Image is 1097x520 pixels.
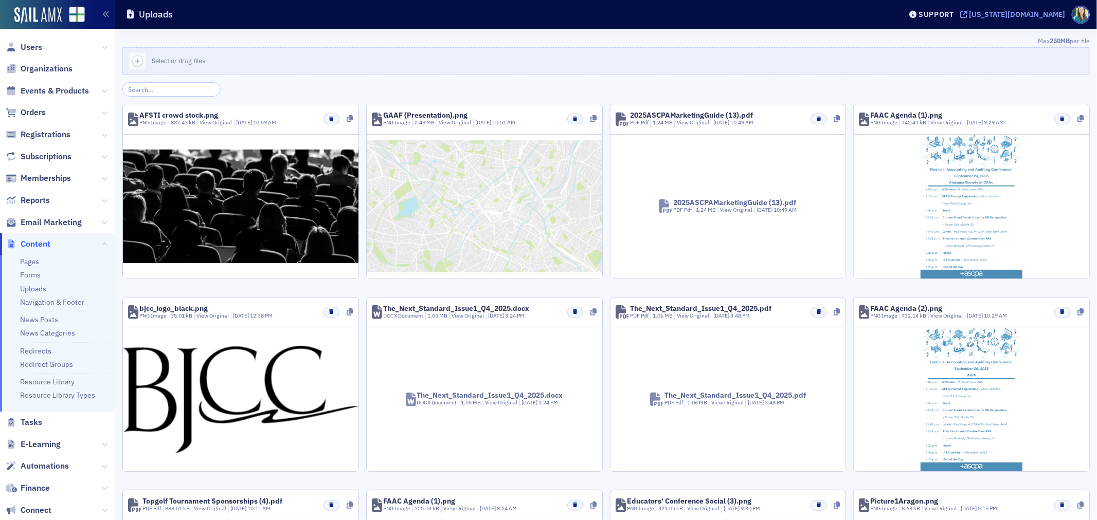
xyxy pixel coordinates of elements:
div: PDF Pdf [664,399,683,407]
a: View Original [677,119,709,126]
div: PNG Image [383,119,410,127]
div: The_Next_Standard_Issue1_Q4_2025.pdf [664,392,806,399]
span: Memberships [21,173,71,184]
div: 732.14 kB [900,312,927,320]
div: 725.03 kB [412,505,440,513]
div: The_Next_Standard_Issue1_Q4_2025.docx [383,305,529,312]
button: [US_STATE][DOMAIN_NAME] [960,11,1069,18]
a: View Original [200,119,232,126]
a: Resource Library [20,377,75,386]
div: FAAC Agenda (1).png [871,112,943,119]
span: Profile [1072,6,1090,24]
a: Finance [6,482,50,494]
div: 1.06 MB [685,399,707,407]
a: News Posts [20,315,58,324]
span: 10:29 AM [984,312,1008,319]
div: 2025ASCPAMarketingGuide (13).pdf [673,199,796,206]
div: The_Next_Standard_Issue1_Q4_2025.pdf [630,305,771,312]
span: [DATE] [522,399,539,406]
span: [DATE] [713,312,730,319]
div: DOCX Document [383,312,423,320]
span: [DATE] [230,505,247,512]
a: Email Marketing [6,217,82,228]
div: 2025ASCPAMarketingGuide (13).pdf [630,112,753,119]
a: Memberships [6,173,71,184]
div: Max per file [122,36,1090,47]
span: 10:49 AM [730,119,753,126]
span: [DATE] [961,505,978,512]
span: Events & Products [21,85,89,97]
span: 10:51 AM [492,119,515,126]
a: View Original [439,119,471,126]
span: [DATE] [967,312,984,319]
button: Select or drag files [122,47,1090,75]
div: 742.41 kB [900,119,927,127]
span: 10:59 AM [253,119,276,126]
a: Users [6,42,42,53]
span: Select or drag files [152,57,205,65]
h1: Uploads [139,8,173,21]
a: View Original [925,505,957,512]
div: PNG Image [383,505,410,513]
a: Reports [6,195,50,206]
a: View Original [677,312,709,319]
div: bjcc_logo_black.png [139,305,208,312]
div: FAAC Agenda (1).png [383,497,455,505]
span: Tasks [21,417,42,428]
span: E-Learning [21,439,61,450]
a: Organizations [6,63,73,75]
span: 9:30 PM [741,505,760,512]
div: PDF Pdf [142,505,161,513]
input: Search… [122,82,221,97]
span: 8:24 AM [497,505,517,512]
div: DOCX Document [417,399,457,407]
span: [DATE] [713,119,730,126]
div: PNG Image [871,119,898,127]
span: Email Marketing [21,217,82,228]
a: Uploads [20,284,46,293]
span: Registrations [21,129,70,140]
span: [DATE] [967,119,984,126]
div: FAAC Agenda (2).png [871,305,943,312]
span: Connect [21,505,51,516]
div: Picture1Aragon.png [871,497,939,505]
span: Users [21,42,42,53]
div: 35.01 kB [169,312,193,320]
span: Orders [21,107,46,118]
div: PNG Image [871,505,898,513]
span: Finance [21,482,50,494]
div: PNG Image [139,312,167,320]
div: 321.05 kB [656,505,683,513]
a: View Original [196,312,229,319]
span: 10:11 AM [247,505,271,512]
div: PDF Pdf [630,119,649,127]
span: 10:49 AM [774,206,797,213]
span: 5:15 PM [978,505,998,512]
div: 887.43 kB [169,119,196,127]
div: PDF Pdf [673,206,692,214]
a: View Original [931,312,963,319]
span: 3:48 PM [765,399,784,406]
a: Registrations [6,129,70,140]
a: SailAMX [14,7,62,24]
a: View Homepage [62,7,85,24]
a: Forms [20,270,41,280]
div: 8.63 kB [900,505,921,513]
div: PNG Image [139,119,167,127]
span: [DATE] [480,505,497,512]
div: Educators' Conference Social (3).png [627,497,751,505]
div: PNG Image [871,312,898,320]
div: PNG Image [627,505,654,513]
a: Events & Products [6,85,89,97]
span: 12:38 PM [250,312,273,319]
img: SailAMX [69,7,85,23]
span: [DATE] [748,399,765,406]
span: [DATE] [724,505,741,512]
span: [DATE] [236,119,253,126]
span: 9:29 AM [984,119,1004,126]
span: 250MB [1050,36,1070,45]
span: Reports [21,195,50,206]
a: Connect [6,505,51,516]
a: Redirects [20,346,51,356]
a: View Original [711,399,744,406]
